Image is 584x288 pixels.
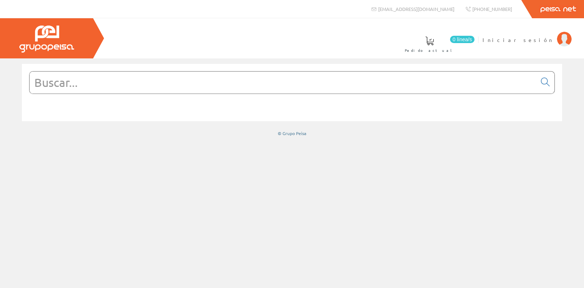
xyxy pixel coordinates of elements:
[405,47,454,54] span: Pedido actual
[483,36,553,43] span: Iniciar sesión
[22,130,562,137] div: © Grupo Peisa
[19,26,74,53] img: Grupo Peisa
[483,30,572,37] a: Iniciar sesión
[450,36,474,43] span: 0 línea/s
[30,72,537,93] input: Buscar...
[472,6,512,12] span: [PHONE_NUMBER]
[378,6,454,12] span: [EMAIL_ADDRESS][DOMAIN_NAME]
